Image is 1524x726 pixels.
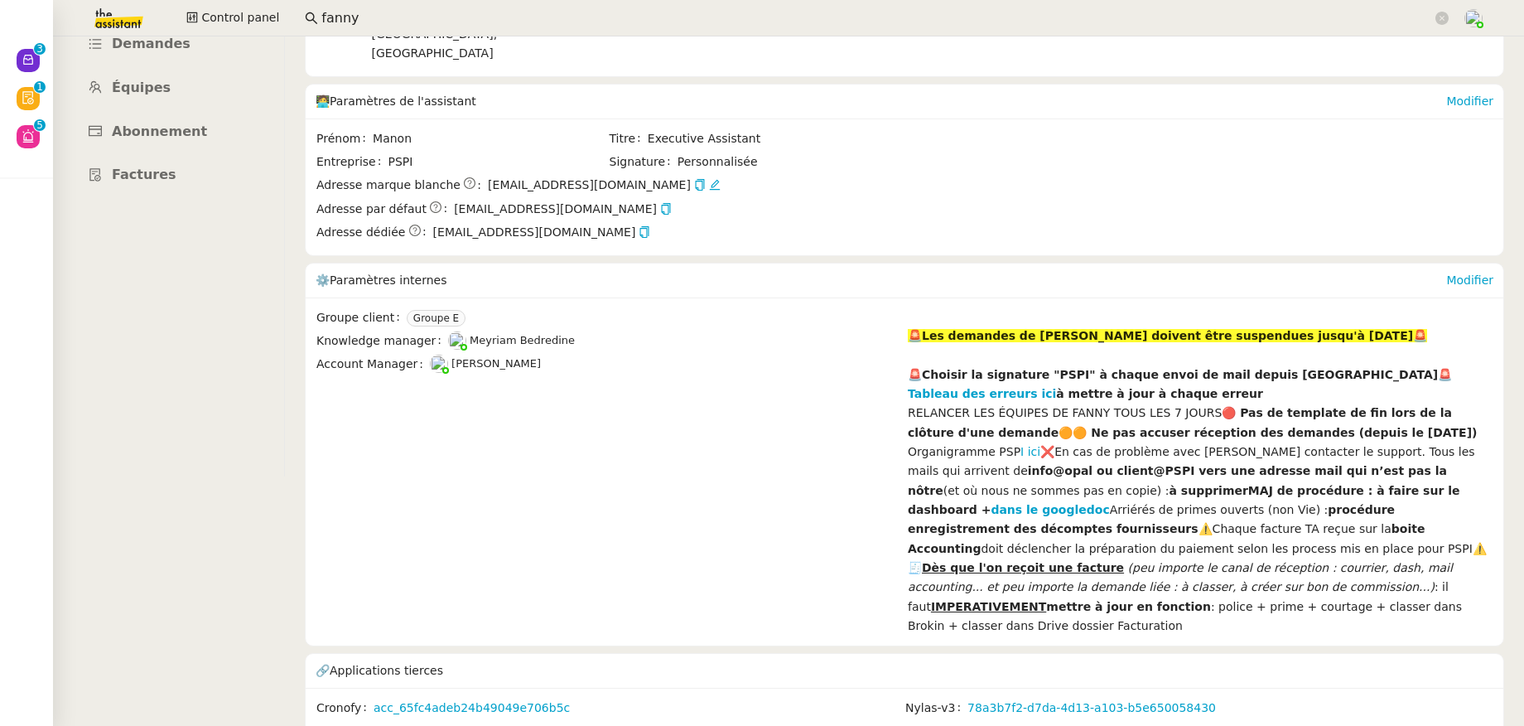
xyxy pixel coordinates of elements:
[905,699,967,718] span: Nylas-v3
[62,69,274,108] a: Équipes
[1446,273,1493,287] a: Modifier
[908,522,1425,554] strong: boite Accounting
[908,404,1493,443] div: RELANCER LES ÉQUIPES DE FANNY TOUS LES 7 JOURS
[321,7,1432,30] input: Rechercher
[931,600,1046,613] u: IMPERATIVEMENT
[34,81,46,93] nz-badge-sup: 1
[648,129,900,148] span: Executive Assistant
[330,94,476,108] span: Paramètres de l'assistant
[908,464,1447,496] strong: info@opal ou client@PSPI vers une adresse mail qui n’est pas la nôtre
[610,129,648,148] span: Titre
[1464,9,1483,27] img: users%2FNTfmycKsCFdqp6LX6USf2FmuPJo2%2Favatar%2Fprofile-pic%20(1).png
[488,176,691,195] span: [EMAIL_ADDRESS][DOMAIN_NAME]
[330,664,443,677] span: Applications tierces
[316,332,448,351] span: Knowledge manager
[470,334,575,346] span: Meyriam Bedredine
[991,503,1109,516] a: dans le googledoc
[36,81,43,96] p: 1
[62,25,274,64] a: Demandes
[374,699,570,718] a: acc_65fc4adeb24b49049e706b5c
[316,152,388,172] span: Entreprise
[908,406,1477,438] strong: 🔴 Pas de template de fin lors de la clôture d'une demande🟠🟠 Ne pas accuser réception des demandes...
[176,7,289,30] button: Control panel
[316,176,461,195] span: Adresse marque blanche
[316,223,405,242] span: Adresse dédiée
[908,329,1427,342] strong: 🚨Les demandes de [PERSON_NAME] doivent être suspendues jusqu'à [DATE]🚨
[908,443,1493,636] div: Organigramme PSP En cas de problème avec [PERSON_NAME] contacter le support. Tous les mails qui a...
[316,699,374,718] span: Cronofy
[330,273,446,287] span: Paramètres internes
[316,308,407,327] span: Groupe client
[34,119,46,131] nz-badge-sup: 5
[34,43,46,55] nz-badge-sup: 3
[610,152,678,172] span: Signature
[922,561,1124,574] u: Dès que l'on reçoit une facture
[316,85,1446,118] div: 🧑‍💻
[388,152,607,172] span: PSPI
[36,43,43,58] p: 3
[112,36,190,51] span: Demandes
[112,167,176,182] span: Factures
[908,387,1056,400] a: Tableau des erreurs ici
[908,484,1460,516] strong: à supprimerMAJ de procédure : à faire sur le dashboard +
[430,355,448,373] img: users%2FNTfmycKsCFdqp6LX6USf2FmuPJo2%2Favatar%2Fprofile-pic%20(1).png
[112,80,171,95] span: Équipes
[316,355,430,374] span: Account Manager
[62,113,274,152] a: Abonnement
[967,699,1216,718] a: 78a3b7f2-d7da-4d13-a103-b5e650058430
[1040,445,1054,458] strong: ❌
[1446,94,1493,108] a: Modifier
[407,310,465,327] nz-tag: Groupe E
[908,561,1453,593] em: (peu importe le canal de réception : courrier, dash, mail accounting... et peu importe la demande...
[451,357,541,370] span: [PERSON_NAME]
[908,368,1452,381] strong: 🚨Choisir la signature "PSPI" à chaque envoi de mail depuis [GEOGRAPHIC_DATA]🚨
[373,129,607,148] span: Manon
[36,119,43,134] p: 5
[316,264,1446,297] div: ⚙️
[316,129,373,148] span: Prénom
[316,654,1493,687] div: 🔗
[112,123,207,139] span: Abonnement
[454,200,672,219] span: [EMAIL_ADDRESS][DOMAIN_NAME]
[201,8,279,27] span: Control panel
[931,600,1211,613] strong: mettre à jour en fonction
[448,332,466,350] img: users%2FaellJyylmXSg4jqeVbanehhyYJm1%2Favatar%2Fprofile-pic%20(4).png
[433,223,651,242] span: [EMAIL_ADDRESS][DOMAIN_NAME]
[1020,445,1040,458] a: I ici
[678,152,758,172] span: Personnalisée
[316,200,427,219] span: Adresse par défaut
[1056,387,1263,400] strong: à mettre à jour à chaque erreur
